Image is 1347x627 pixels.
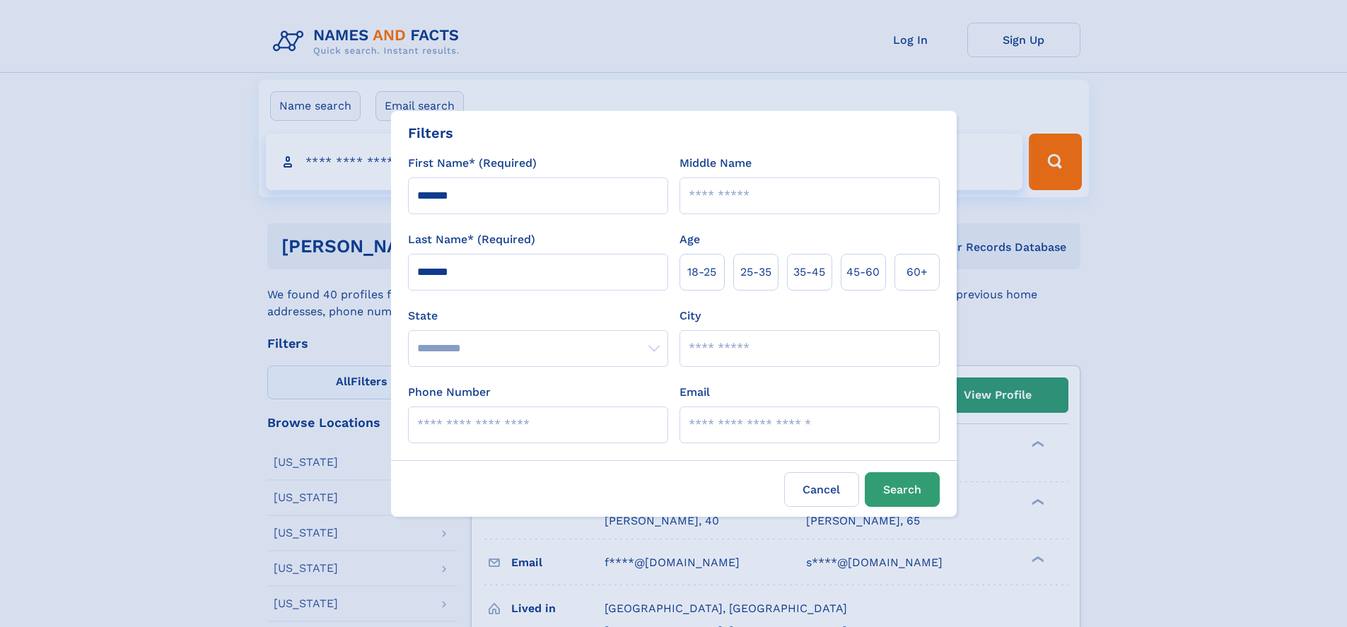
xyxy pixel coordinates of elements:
[680,384,710,401] label: Email
[408,384,491,401] label: Phone Number
[408,307,668,324] label: State
[740,264,771,281] span: 25‑35
[906,264,928,281] span: 60+
[680,307,701,324] label: City
[680,155,752,172] label: Middle Name
[408,231,535,248] label: Last Name* (Required)
[680,231,700,248] label: Age
[793,264,825,281] span: 35‑45
[865,472,940,507] button: Search
[846,264,880,281] span: 45‑60
[408,122,453,143] div: Filters
[784,472,859,507] label: Cancel
[408,155,537,172] label: First Name* (Required)
[687,264,716,281] span: 18‑25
